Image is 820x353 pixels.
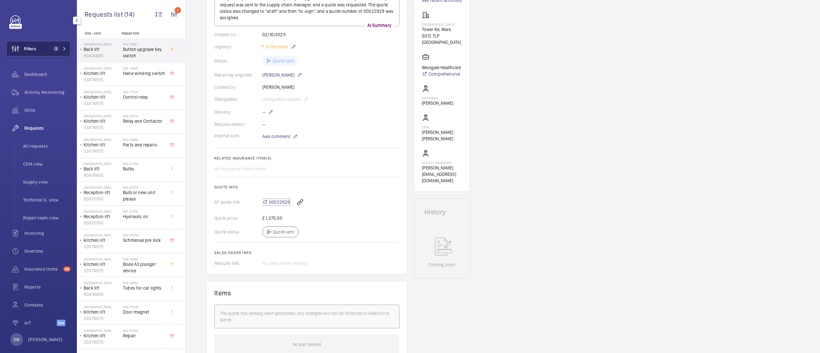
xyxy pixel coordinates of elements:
p: 85800100 [84,220,120,226]
p: 33974975 [84,339,120,345]
span: 00022929 [269,199,290,205]
span: Schmersal pre lock [123,237,165,243]
p: [GEOGRAPHIC_DATA] [84,257,120,261]
h2: R24-06762 [123,281,165,285]
span: IoT [24,320,57,326]
span: Add comment [262,133,290,140]
p: [PERSON_NAME] [262,71,302,79]
h2: R25-10514 [123,114,165,118]
p: 80418400 [84,172,120,178]
div: The quote has already been generated; any changes will not be reflected in Salesforce quote. [220,310,394,323]
h1: History [424,209,459,215]
h2: Quote info [214,185,399,189]
p: Kitchen lift [84,332,120,339]
span: Bode A3 plunger device [123,261,165,274]
h2: R24-05930 [123,305,165,309]
p: [GEOGRAPHIC_DATA] [84,162,120,166]
p: Kitchen lift [84,142,120,148]
p: Kitchen lift [84,70,120,77]
p: 33974975 [84,243,120,250]
h2: R25-07375 [123,185,165,189]
h2: R25-07374 [123,209,165,213]
h2: Sales order info [214,250,399,255]
p: -- [262,108,273,116]
p: [GEOGRAPHIC_DATA] [84,281,120,285]
p: [GEOGRAPHIC_DATA] [84,90,120,94]
p: [GEOGRAPHIC_DATA] [84,66,120,70]
span: Units [24,107,70,113]
p: [GEOGRAPHIC_DATA] [84,209,120,213]
span: All requests [23,143,70,149]
span: 44 [63,267,70,272]
span: CSM view [23,161,70,167]
p: Tower Rd, Ware [422,26,462,33]
p: Westgate Healthcare [422,64,461,71]
p: 33974975 [84,267,120,274]
p: Coming soon [428,261,455,268]
p: Back lift [84,166,120,172]
span: Insurance items [24,266,61,272]
p: AI Summary [365,22,394,29]
h2: R25-11649 [123,66,165,70]
p: Back lift [84,285,120,291]
p: [GEOGRAPHIC_DATA] [84,185,120,189]
p: 33974975 [84,315,120,322]
span: Activity Monitoring [24,89,70,95]
p: Kitchen lift [84,309,120,315]
span: Technical S. view [23,197,70,203]
p: 80418400 [84,291,120,298]
span: Repair [123,332,165,339]
span: Tubes for car lights [123,285,165,291]
p: 33974975 [84,100,120,107]
p: 85800100 [84,196,120,202]
p: [GEOGRAPHIC_DATA] [422,22,462,26]
p: [PERSON_NAME] [28,336,63,343]
span: Door magnet [123,309,165,315]
span: Dashboard [24,71,70,78]
h2: R25-13161 [123,42,165,46]
h2: Related insurance item(s) [214,156,399,160]
p: Site - Unit [77,31,119,36]
h1: Items [214,289,231,297]
span: Overtime [24,248,70,254]
span: Reports [24,284,70,290]
h2: R25-09990 [123,138,165,142]
span: 2 [53,46,59,51]
a: 00022929 [262,199,290,205]
p: Supply manager [422,161,462,165]
span: Filters [24,45,36,52]
span: Bulb or new unit please [123,189,165,202]
p: Kitchen lift [84,261,120,267]
p: [GEOGRAPHIC_DATA] [84,42,120,46]
p: Reception lift [84,213,120,220]
p: SG12 7LP [GEOGRAPHIC_DATA] [422,33,462,45]
p: Reception lift [84,189,120,196]
span: Control relay [123,94,165,100]
h2: R25-11009 [123,90,165,94]
p: [PERSON_NAME] [PERSON_NAME] [422,129,462,142]
span: Bulbs [123,166,165,172]
span: Requests list [85,10,124,18]
p: 33974975 [84,148,120,154]
h2: R24-01042 [123,329,165,332]
span: Parts and repairs [123,142,165,148]
span: Invoicing [24,230,70,236]
p: [GEOGRAPHIC_DATA] [84,114,120,118]
a: Comprehensive [422,71,461,77]
span: Requests [24,125,70,131]
p: CSM [422,125,462,129]
span: Hand winding switch [123,70,165,77]
p: 33974975 [84,124,120,131]
p: [PERSON_NAME][EMAIL_ADDRESS][DOMAIN_NAME] [422,165,462,184]
h2: R25-07376 [123,162,165,166]
span: Beta [57,320,65,326]
h2: R25-05794 [123,233,165,237]
p: 33974975 [84,77,120,83]
p: Repair title [122,31,164,36]
p: [GEOGRAPHIC_DATA] [84,305,120,309]
span: In the week [265,44,288,49]
p: SW [13,336,20,343]
p: [GEOGRAPHIC_DATA] [84,233,120,237]
p: Back lift [84,46,120,53]
p: 80418400 [84,53,120,59]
